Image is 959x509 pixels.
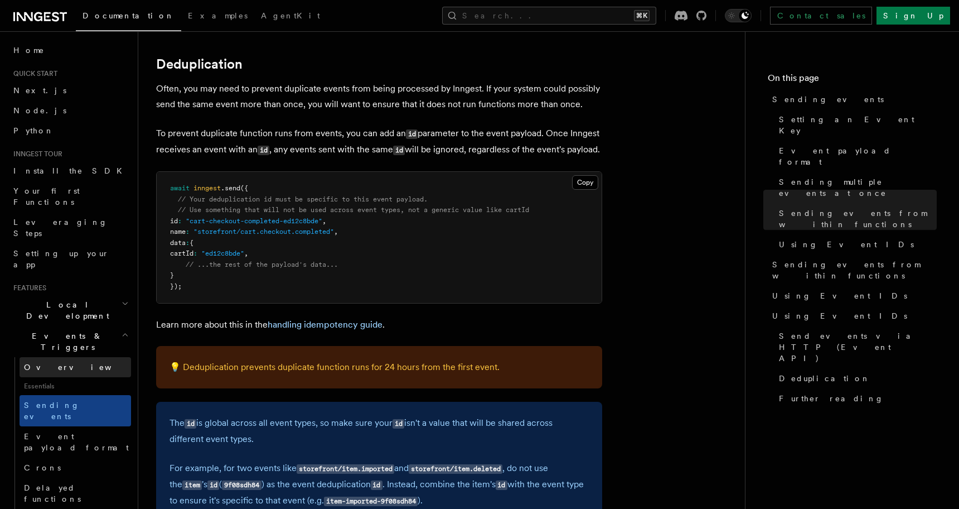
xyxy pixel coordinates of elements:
code: storefront/item.imported [297,464,394,474]
a: Python [9,121,131,141]
span: id [170,217,178,225]
a: Contact sales [770,7,872,25]
span: { [190,239,193,247]
a: Sending multiple events at once [774,172,937,203]
a: Send events via HTTP (Event API) [774,326,937,368]
button: Local Development [9,295,131,326]
a: Using Event IDs [774,234,937,254]
a: Node.js [9,100,131,121]
span: Delayed functions [24,483,81,503]
a: Install the SDK [9,161,131,181]
a: Deduplication [774,368,937,388]
span: Local Development [9,299,122,321]
span: data [170,239,186,247]
p: 💡 Deduplication prevents duplicate function runs for 24 hours from the first event. [169,359,589,375]
kbd: ⌘K [634,10,650,21]
h4: On this page [768,71,937,89]
span: cartId [170,249,193,257]
a: Your first Functions [9,181,131,212]
a: Event payload format [20,426,131,458]
span: Event payload format [779,145,937,167]
span: Leveraging Steps [13,218,108,238]
span: }); [170,282,182,290]
a: Sending events from within functions [768,254,937,286]
span: Setting up your app [13,249,109,269]
a: Examples [181,3,254,30]
span: Sending multiple events at once [779,176,937,199]
a: Further reading [774,388,937,409]
span: Using Event IDs [779,239,914,250]
span: // Your deduplication id must be specific to this event payload. [178,195,428,203]
span: Inngest tour [9,150,62,159]
span: Send events via HTTP (Event API) [779,330,937,364]
span: Crons [24,463,61,472]
a: Next.js [9,80,131,100]
span: Using Event IDs [772,310,907,321]
a: handling idempotency guide [268,319,382,330]
span: "cart-checkout-completed-ed12c8bde" [186,217,322,225]
a: Sending events [20,395,131,426]
span: Overview [24,363,139,372]
span: .send [221,184,240,192]
a: Event payload format [774,141,937,172]
p: The is global across all event types, so make sure your isn't a value that will be shared across ... [169,415,589,447]
a: Leveraging Steps [9,212,131,243]
span: , [244,249,248,257]
span: , [334,228,338,236]
span: : [178,217,182,225]
a: Delayed functions [20,478,131,509]
span: Sending events [772,94,884,105]
button: Toggle dark mode [725,9,752,22]
span: Sending events from within functions [779,208,937,230]
span: "storefront/cart.checkout.completed" [193,228,334,236]
code: id [393,419,404,429]
span: inngest [193,184,221,192]
span: : [186,239,190,247]
a: Deduplication [156,56,243,72]
span: Your first Functions [13,186,80,207]
span: Documentation [83,11,175,20]
code: item-imported-9f08sdh84 [324,497,418,506]
code: id [393,146,405,155]
p: For example, for two events like and , do not use the 's ( ) as the event deduplication . Instead... [169,460,589,509]
span: Python [13,126,54,135]
span: Sending events from within functions [772,259,937,281]
span: await [170,184,190,192]
p: Learn more about this in the . [156,317,602,333]
span: Events & Triggers [9,330,122,353]
span: AgentKit [261,11,320,20]
a: Sending events from within functions [774,203,937,234]
code: storefront/item.deleted [409,464,502,474]
a: Sending events [768,89,937,109]
p: To prevent duplicate function runs from events, you can add an parameter to the event payload. On... [156,126,602,158]
p: Often, you may need to prevent duplicate events from being processed by Inngest. If your system c... [156,81,602,112]
span: Quick start [9,69,57,78]
a: Setting an Event Key [774,109,937,141]
span: ({ [240,184,248,192]
a: Overview [20,357,131,377]
span: Setting an Event Key [779,114,937,136]
code: id [371,481,382,490]
a: Documentation [76,3,181,31]
span: : [193,249,197,257]
span: Event payload format [24,432,129,452]
span: Further reading [779,393,884,404]
span: Install the SDK [13,166,129,175]
a: AgentKit [254,3,327,30]
span: Essentials [20,377,131,395]
code: item [182,481,202,490]
span: // Use something that will not be used across event types, not a generic value like cartId [178,206,529,214]
span: "ed12c8bde" [201,249,244,257]
span: Deduplication [779,373,870,384]
a: Home [9,40,131,60]
span: : [186,228,190,236]
a: Using Event IDs [768,306,937,326]
span: Features [9,284,46,292]
button: Search...⌘K [442,7,656,25]
code: id [207,481,219,490]
a: Sign Up [876,7,950,25]
span: } [170,271,174,279]
code: id [496,481,507,490]
code: id [406,129,418,139]
code: id [258,146,269,155]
